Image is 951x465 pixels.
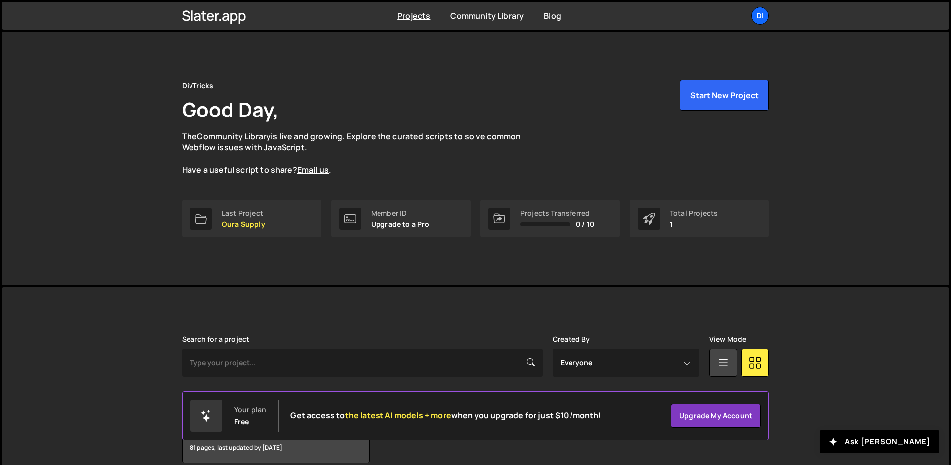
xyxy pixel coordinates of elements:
p: The is live and growing. Explore the curated scripts to solve common Webflow issues with JavaScri... [182,131,540,176]
a: Projects [397,10,430,21]
a: Last Project Oura Supply [182,200,321,237]
a: Email us [297,164,329,175]
label: Search for a project [182,335,249,343]
p: Oura Supply [222,220,265,228]
p: 1 [670,220,718,228]
div: Last Project [222,209,265,217]
div: DivTricks [182,80,213,92]
a: Di [751,7,769,25]
div: Total Projects [670,209,718,217]
div: Your plan [234,406,266,414]
p: Upgrade to a Pro [371,220,430,228]
h2: Get access to when you upgrade for just $10/month! [290,411,601,420]
div: Projects Transferred [520,209,594,217]
div: Free [234,418,249,426]
label: View Mode [709,335,746,343]
button: Ask [PERSON_NAME] [820,430,939,453]
span: 0 / 10 [576,220,594,228]
label: Created By [553,335,590,343]
div: Member ID [371,209,430,217]
span: the latest AI models + more [345,410,451,421]
div: 81 pages, last updated by [DATE] [183,433,369,463]
input: Type your project... [182,349,543,377]
a: Blog [544,10,561,21]
a: Community Library [450,10,524,21]
a: Upgrade my account [671,404,761,428]
h1: Good Day, [182,96,279,123]
button: Start New Project [680,80,769,111]
a: Community Library [197,131,271,142]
